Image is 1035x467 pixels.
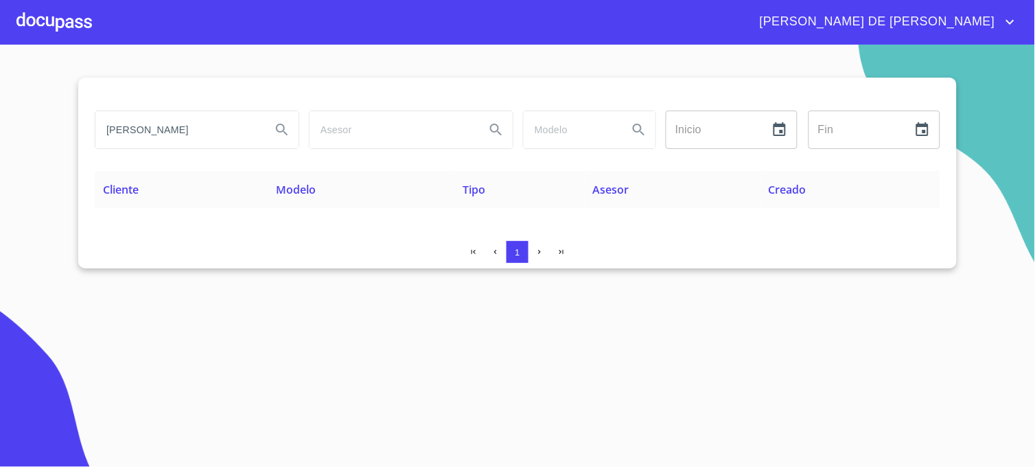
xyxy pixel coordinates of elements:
[276,182,316,197] span: Modelo
[593,182,629,197] span: Asesor
[95,111,260,148] input: search
[749,11,1002,33] span: [PERSON_NAME] DE [PERSON_NAME]
[463,182,486,197] span: Tipo
[623,113,655,146] button: Search
[507,241,528,263] button: 1
[480,113,513,146] button: Search
[515,247,520,258] span: 1
[266,113,299,146] button: Search
[103,182,139,197] span: Cliente
[749,11,1019,33] button: account of current user
[769,182,806,197] span: Creado
[524,111,617,148] input: search
[310,111,474,148] input: search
